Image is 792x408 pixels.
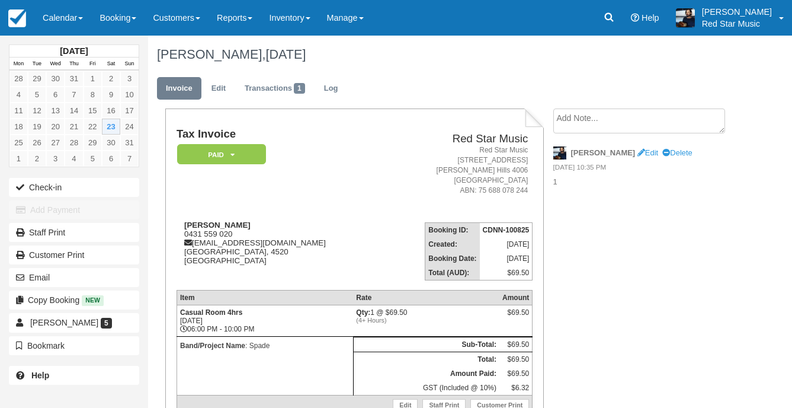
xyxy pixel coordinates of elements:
[388,145,528,196] address: Red Star Music [STREET_ADDRESS] [PERSON_NAME] Hills 4006 [GEOGRAPHIC_DATA] ABN: 75 688 078 244
[499,366,533,381] td: $69.50
[120,151,139,167] a: 7
[46,71,65,87] a: 30
[480,237,533,251] td: [DATE]
[9,135,28,151] a: 25
[236,77,314,100] a: Transactions1
[637,148,658,157] a: Edit
[28,135,46,151] a: 26
[65,71,83,87] a: 31
[9,223,139,242] a: Staff Print
[388,133,528,145] h2: Red Star Music
[84,71,102,87] a: 1
[9,58,28,71] th: Mon
[84,135,102,151] a: 29
[84,103,102,119] a: 15
[9,246,139,264] a: Customer Print
[84,151,102,167] a: 5
[46,119,65,135] a: 20
[177,144,262,165] a: Paid
[84,119,102,135] a: 22
[120,87,139,103] a: 10
[65,119,83,135] a: 21
[8,9,26,27] img: checkfront-main-nav-mini-logo.png
[102,87,120,103] a: 9
[46,58,65,71] th: Wed
[184,221,251,230] strong: [PERSON_NAME]
[102,71,120,87] a: 2
[315,77,347,100] a: Log
[483,226,530,234] strong: CDNN-100825
[180,342,245,350] strong: Band/Project Name
[102,58,120,71] th: Sat
[177,290,353,305] th: Item
[294,83,305,94] span: 1
[9,178,139,197] button: Check-in
[425,222,480,237] th: Booking ID:
[702,18,772,30] p: Red Star Music
[425,266,480,280] th: Total (AUD):
[46,87,65,103] a: 6
[571,148,636,157] strong: [PERSON_NAME]
[631,14,639,22] i: Help
[265,47,306,62] span: [DATE]
[180,340,350,352] p: : Spade
[356,317,496,324] em: (4+ Hours)
[120,71,139,87] a: 3
[120,119,139,135] a: 24
[101,318,112,329] span: 5
[203,77,235,100] a: Edit
[28,119,46,135] a: 19
[46,151,65,167] a: 3
[353,366,499,381] th: Amount Paid:
[65,151,83,167] a: 4
[65,103,83,119] a: 14
[60,46,88,56] strong: [DATE]
[425,251,480,266] th: Booking Date:
[102,135,120,151] a: 30
[353,290,499,305] th: Rate
[353,381,499,396] td: GST (Included @ 10%)
[9,87,28,103] a: 4
[480,266,533,280] td: $69.50
[65,135,83,151] a: 28
[502,308,529,326] div: $69.50
[662,148,692,157] a: Delete
[102,103,120,119] a: 16
[9,366,139,385] a: Help
[28,71,46,87] a: 29
[157,77,201,100] a: Invoice
[84,87,102,103] a: 8
[177,221,383,280] div: 0431 559 020 [EMAIL_ADDRESS][DOMAIN_NAME] [GEOGRAPHIC_DATA], 4520 [GEOGRAPHIC_DATA]
[9,119,28,135] a: 18
[499,352,533,366] td: $69.50
[28,103,46,119] a: 12
[65,58,83,71] th: Thu
[120,103,139,119] a: 17
[46,135,65,151] a: 27
[9,151,28,167] a: 1
[102,151,120,167] a: 6
[177,128,383,141] h1: Tax Invoice
[499,337,533,352] td: $69.50
[84,58,102,71] th: Fri
[157,47,733,62] h1: [PERSON_NAME],
[553,162,733,176] em: [DATE] 10:35 PM
[9,291,139,310] button: Copy Booking New
[120,58,139,71] th: Sun
[28,58,46,71] th: Tue
[9,200,139,219] button: Add Payment
[9,336,139,355] button: Bookmark
[30,318,98,327] span: [PERSON_NAME]
[82,295,104,305] span: New
[425,237,480,251] th: Created:
[499,381,533,396] td: $6.32
[676,8,695,27] img: A1
[180,308,242,317] strong: Casual Room 4hrs
[9,103,28,119] a: 11
[9,313,139,332] a: [PERSON_NAME] 5
[9,268,139,287] button: Email
[28,87,46,103] a: 5
[65,87,83,103] a: 7
[353,337,499,352] th: Sub-Total:
[353,352,499,366] th: Total:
